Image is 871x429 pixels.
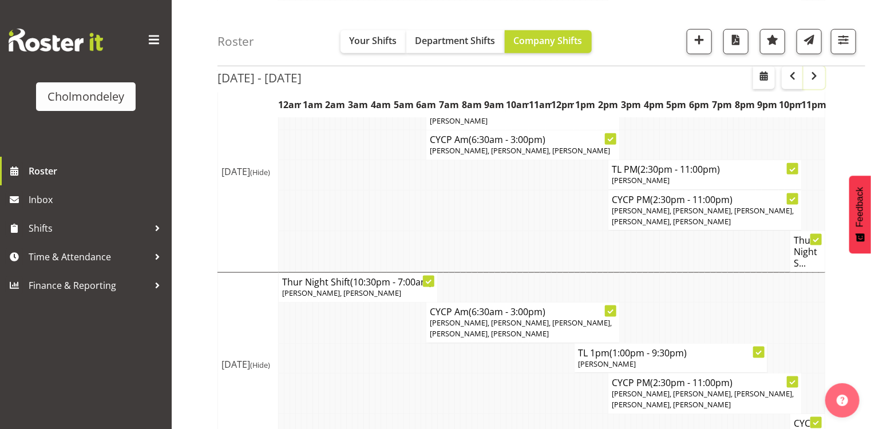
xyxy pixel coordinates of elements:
[802,92,825,118] th: 11pm
[370,92,393,118] th: 4am
[612,164,798,175] h4: TL PM
[350,276,432,288] span: (10:30pm - 7:00am)
[347,92,370,118] th: 3am
[279,92,302,118] th: 12am
[392,92,415,118] th: 5am
[430,145,610,156] span: [PERSON_NAME], [PERSON_NAME], [PERSON_NAME]
[469,305,545,318] span: (6:30am - 3:00pm)
[218,70,279,272] td: [DATE]
[609,347,687,359] span: (1:00pm - 9:30pm)
[217,70,302,85] h2: [DATE] - [DATE]
[29,248,149,265] span: Time & Attendance
[324,92,347,118] th: 2am
[29,220,149,237] span: Shifts
[350,34,397,46] span: Your Shifts
[612,194,798,205] h4: CYCP PM
[794,235,821,269] h4: Thur Night S...
[29,191,166,208] span: Inbox
[650,376,733,389] span: (2:30pm - 11:00pm)
[760,29,785,54] button: Highlight an important date within the roster.
[282,276,434,288] h4: Thur Night Shift
[779,92,802,118] th: 10pm
[650,193,733,206] span: (2:30pm - 11:00pm)
[723,29,749,54] button: Download a PDF of the roster according to the set date range.
[430,306,616,317] h4: CYCP Am
[849,176,871,253] button: Feedback - Show survey
[438,92,461,118] th: 7am
[756,92,779,118] th: 9pm
[430,134,616,145] h4: CYCP Am
[29,162,166,180] span: Roster
[831,29,856,54] button: Filter Shifts
[711,92,734,118] th: 7pm
[415,92,438,118] th: 6am
[574,92,597,118] th: 1pm
[687,29,712,54] button: Add a new shift
[341,30,406,53] button: Your Shifts
[430,116,488,126] span: [PERSON_NAME]
[506,92,529,118] th: 10am
[301,92,324,118] th: 1am
[552,92,575,118] th: 12pm
[612,388,794,410] span: [PERSON_NAME], [PERSON_NAME], [PERSON_NAME], [PERSON_NAME], [PERSON_NAME]
[514,34,583,46] span: Company Shifts
[415,34,496,46] span: Department Shifts
[855,187,865,227] span: Feedback
[578,359,636,369] span: [PERSON_NAME]
[753,66,775,89] button: Select a specific date within the roster.
[688,92,711,118] th: 6pm
[250,360,270,370] span: (Hide)
[620,92,643,118] th: 3pm
[578,347,764,359] h4: TL 1pm
[29,277,149,294] span: Finance & Reporting
[505,30,592,53] button: Company Shifts
[217,34,254,47] h4: Roster
[9,29,103,51] img: Rosterit website logo
[638,163,720,176] span: (2:30pm - 11:00pm)
[612,377,798,388] h4: CYCP PM
[665,92,688,118] th: 5pm
[597,92,620,118] th: 2pm
[837,395,848,406] img: help-xxl-2.png
[734,92,757,118] th: 8pm
[461,92,484,118] th: 8am
[250,167,270,177] span: (Hide)
[643,92,666,118] th: 4pm
[406,30,505,53] button: Department Shifts
[469,133,545,146] span: (6:30am - 3:00pm)
[529,92,552,118] th: 11am
[282,288,401,298] span: [PERSON_NAME], [PERSON_NAME]
[612,175,670,185] span: [PERSON_NAME]
[430,317,612,339] span: [PERSON_NAME], [PERSON_NAME], [PERSON_NAME], [PERSON_NAME], [PERSON_NAME]
[797,29,822,54] button: Send a list of all shifts for the selected filtered period to all rostered employees.
[483,92,506,118] th: 9am
[612,205,794,227] span: [PERSON_NAME], [PERSON_NAME], [PERSON_NAME], [PERSON_NAME], [PERSON_NAME]
[47,88,124,105] div: Cholmondeley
